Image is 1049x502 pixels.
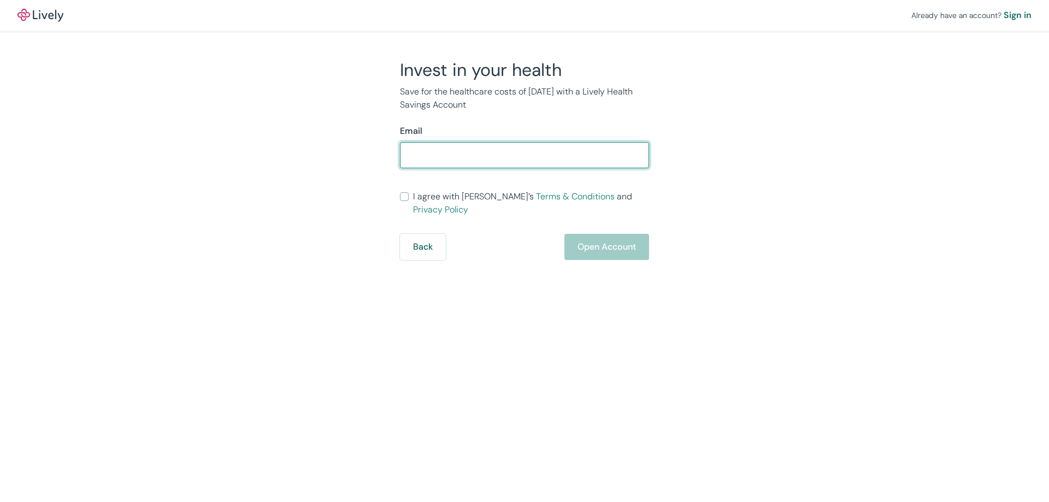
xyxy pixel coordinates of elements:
a: Sign in [1004,9,1032,22]
a: Privacy Policy [413,204,468,215]
img: Lively [17,9,63,22]
h2: Invest in your health [400,59,649,81]
p: Save for the healthcare costs of [DATE] with a Lively Health Savings Account [400,85,649,111]
label: Email [400,125,422,138]
div: Already have an account? [911,9,1032,22]
span: I agree with [PERSON_NAME]’s and [413,190,649,216]
a: LivelyLively [17,9,63,22]
a: Terms & Conditions [536,191,615,202]
button: Back [400,234,446,260]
